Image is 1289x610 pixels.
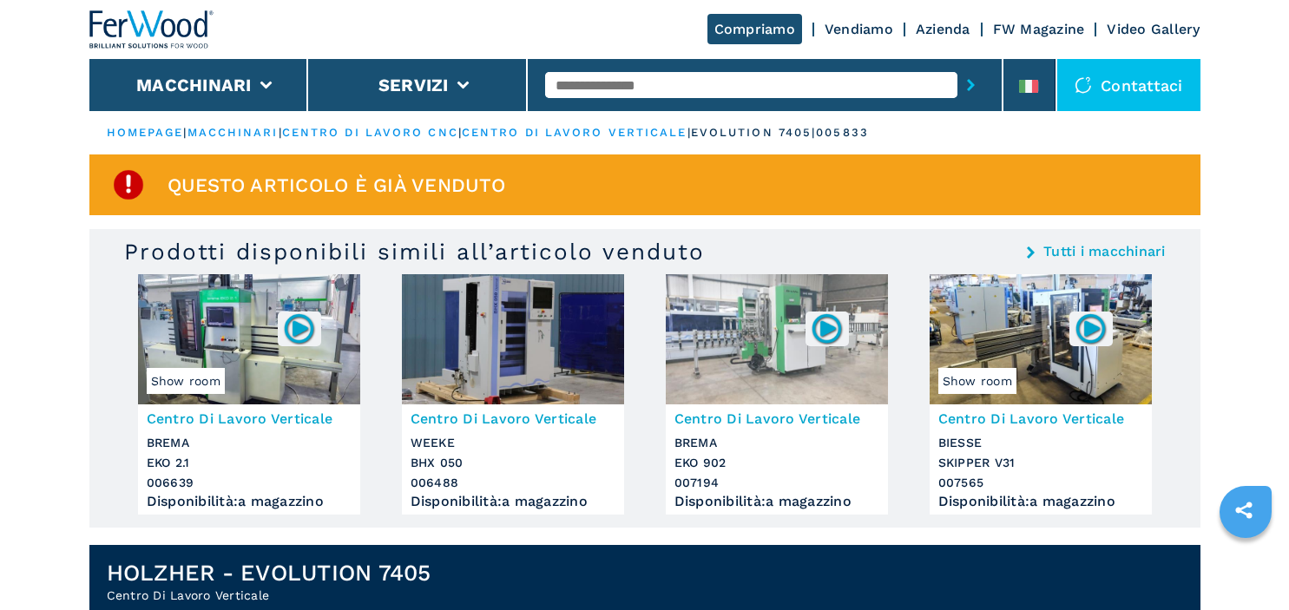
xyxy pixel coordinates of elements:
img: 007565 [1074,312,1108,345]
img: 006639 [282,312,316,345]
a: Compriamo [707,14,802,44]
a: sharethis [1222,489,1266,532]
h3: Centro Di Lavoro Verticale [411,409,615,429]
span: | [687,126,691,139]
div: Disponibilità : a magazzino [147,497,352,506]
a: Centro Di Lavoro Verticale WEEKE BHX 050Centro Di Lavoro VerticaleWEEKEBHX 050006488Disponibilità... [402,274,624,515]
h3: Centro Di Lavoro Verticale [147,409,352,429]
iframe: Chat [1215,532,1276,597]
a: FW Magazine [993,21,1085,37]
p: evolution 7405 | [691,125,817,141]
h3: Centro Di Lavoro Verticale [674,409,879,429]
img: Centro Di Lavoro Verticale WEEKE BHX 050 [402,274,624,404]
span: | [458,126,462,139]
button: submit-button [957,65,984,105]
h3: Centro Di Lavoro Verticale [938,409,1143,429]
h3: Prodotti disponibili simili all’articolo venduto [124,238,705,266]
a: Azienda [916,21,970,37]
a: macchinari [187,126,279,139]
span: | [279,126,282,139]
h3: BREMA EKO 2.1 006639 [147,433,352,493]
a: Vendiamo [825,21,893,37]
p: 005833 [816,125,869,141]
div: Disponibilità : a magazzino [938,497,1143,506]
a: centro di lavoro cnc [282,126,458,139]
img: 007194 [810,312,844,345]
h3: WEEKE BHX 050 006488 [411,433,615,493]
img: Ferwood [89,10,214,49]
img: Centro Di Lavoro Verticale BREMA EKO 902 [666,274,888,404]
h1: HOLZHER - EVOLUTION 7405 [107,559,431,587]
span: Show room [938,368,1016,394]
img: SoldProduct [111,167,146,202]
a: Centro Di Lavoro Verticale BREMA EKO 902007194Centro Di Lavoro VerticaleBREMAEKO 902007194Disponi... [666,274,888,515]
span: | [183,126,187,139]
img: Centro Di Lavoro Verticale BREMA EKO 2.1 [138,274,360,404]
a: Centro Di Lavoro Verticale BREMA EKO 2.1Show room006639Centro Di Lavoro VerticaleBREMAEKO 2.10066... [138,274,360,515]
div: Disponibilità : a magazzino [411,497,615,506]
a: Centro Di Lavoro Verticale BIESSE SKIPPER V31Show room007565Centro Di Lavoro VerticaleBIESSESKIPP... [930,274,1152,515]
span: Show room [147,368,225,394]
button: Servizi [378,75,449,95]
div: Contattaci [1057,59,1200,111]
img: Contattaci [1075,76,1092,94]
button: Macchinari [136,75,252,95]
a: Tutti i macchinari [1043,245,1166,259]
div: Disponibilità : a magazzino [674,497,879,506]
a: HOMEPAGE [107,126,184,139]
h3: BIESSE SKIPPER V31 007565 [938,433,1143,493]
img: Centro Di Lavoro Verticale BIESSE SKIPPER V31 [930,274,1152,404]
a: centro di lavoro verticale [462,126,687,139]
span: Questo articolo è già venduto [168,175,505,195]
h2: Centro Di Lavoro Verticale [107,587,431,604]
a: Video Gallery [1107,21,1200,37]
h3: BREMA EKO 902 007194 [674,433,879,493]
